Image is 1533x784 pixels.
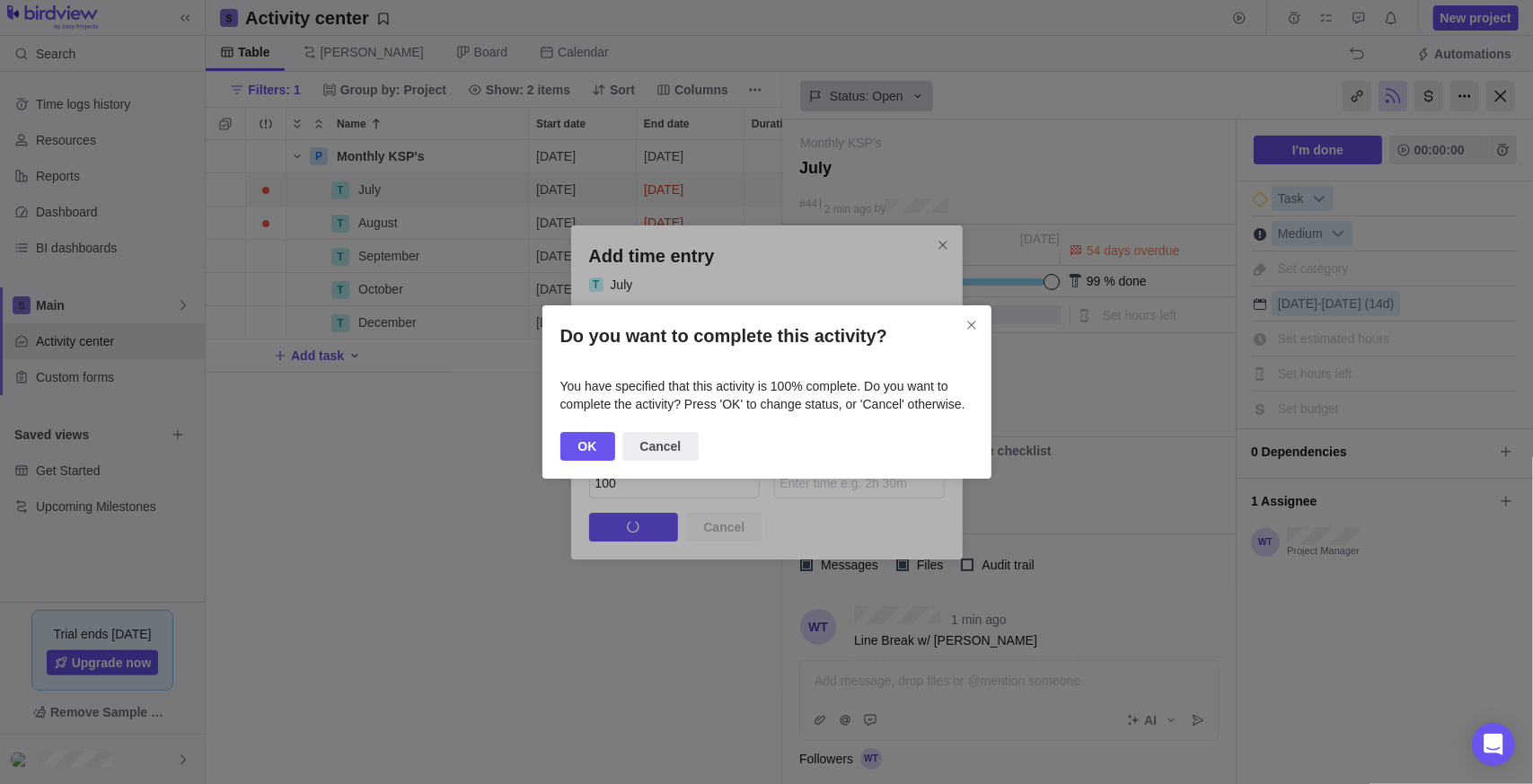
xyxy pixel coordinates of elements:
[560,377,974,413] div: You have specified that this activity is 100% complete. Do you want to complete the activity? Pre...
[560,432,615,461] span: OK
[1472,723,1515,766] div: Open Intercom Messenger
[622,432,700,461] span: Cancel
[578,436,597,457] span: OK
[560,323,974,348] h2: Do you want to complete this activity?
[959,313,984,338] span: Close
[640,436,682,457] span: Cancel
[542,305,991,479] div: Do you want to complete this activity?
